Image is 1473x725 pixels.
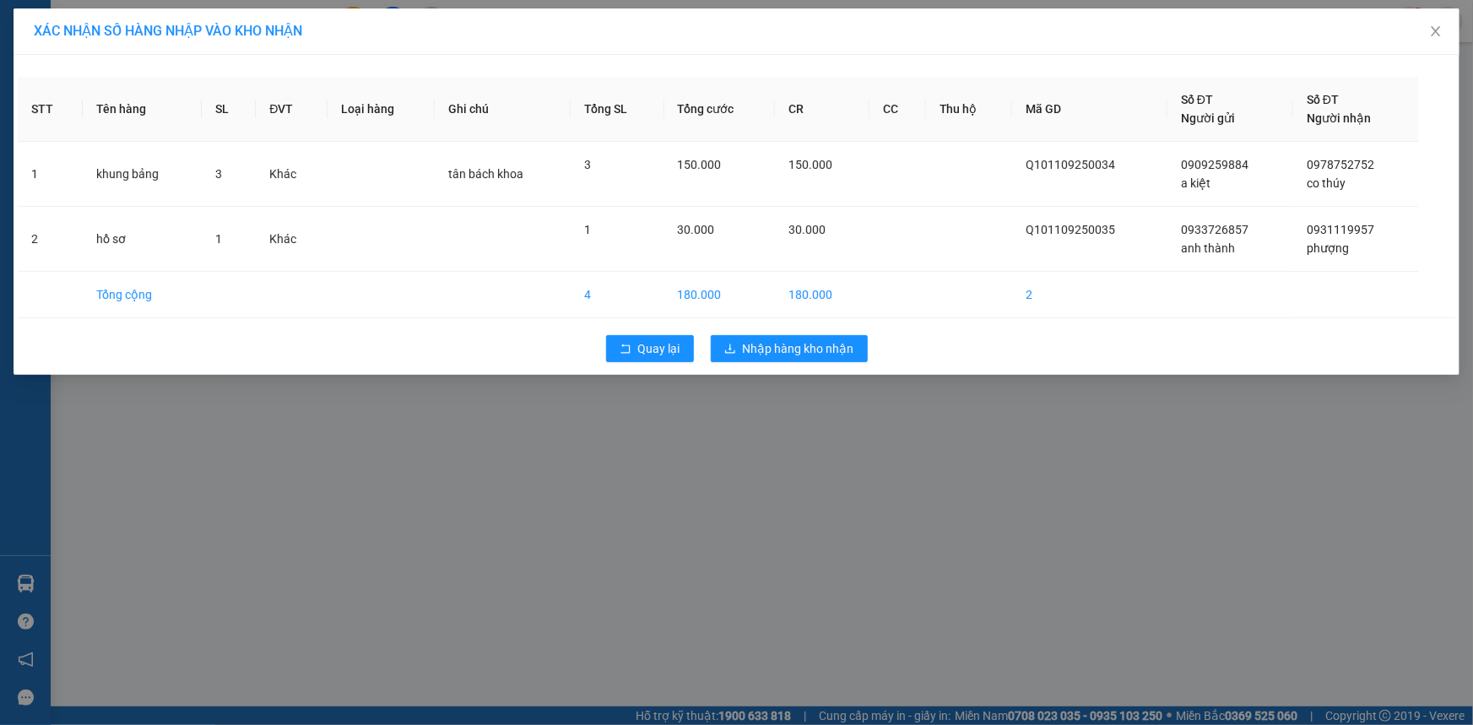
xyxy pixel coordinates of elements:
[664,272,776,318] td: 180.000
[435,77,571,142] th: Ghi chú
[215,167,222,181] span: 3
[711,335,868,362] button: downloadNhập hàng kho nhận
[724,343,736,356] span: download
[571,272,664,318] td: 4
[638,339,680,358] span: Quay lại
[571,77,664,142] th: Tổng SL
[584,158,591,171] span: 3
[1181,241,1235,255] span: anh thành
[1412,8,1459,56] button: Close
[869,77,926,142] th: CC
[215,232,222,246] span: 1
[678,158,722,171] span: 150.000
[1307,241,1349,255] span: phượng
[775,77,869,142] th: CR
[775,272,869,318] td: 180.000
[606,335,694,362] button: rollbackQuay lại
[678,223,715,236] span: 30.000
[743,339,854,358] span: Nhập hàng kho nhận
[83,142,202,207] td: khung bảng
[202,77,256,142] th: SL
[584,223,591,236] span: 1
[18,77,83,142] th: STT
[256,77,328,142] th: ĐVT
[1181,158,1248,171] span: 0909259884
[1026,223,1115,236] span: Q101109250035
[664,77,776,142] th: Tổng cước
[1181,176,1210,190] span: a kiệt
[1012,77,1167,142] th: Mã GD
[620,343,631,356] span: rollback
[1307,93,1339,106] span: Số ĐT
[328,77,434,142] th: Loại hàng
[34,23,302,39] span: XÁC NHẬN SỐ HÀNG NHẬP VÀO KHO NHẬN
[788,223,826,236] span: 30.000
[18,142,83,207] td: 1
[1181,93,1213,106] span: Số ĐT
[1181,111,1235,125] span: Người gửi
[18,207,83,272] td: 2
[1026,158,1115,171] span: Q101109250034
[1307,223,1374,236] span: 0931119957
[926,77,1013,142] th: Thu hộ
[1429,24,1443,38] span: close
[83,207,202,272] td: hồ sơ
[256,207,328,272] td: Khác
[1307,176,1346,190] span: co thúy
[1181,223,1248,236] span: 0933726857
[83,77,202,142] th: Tên hàng
[1307,111,1371,125] span: Người nhận
[788,158,832,171] span: 150.000
[1012,272,1167,318] td: 2
[1307,158,1374,171] span: 0978752752
[448,167,523,181] span: tân bách khoa
[83,272,202,318] td: Tổng cộng
[256,142,328,207] td: Khác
